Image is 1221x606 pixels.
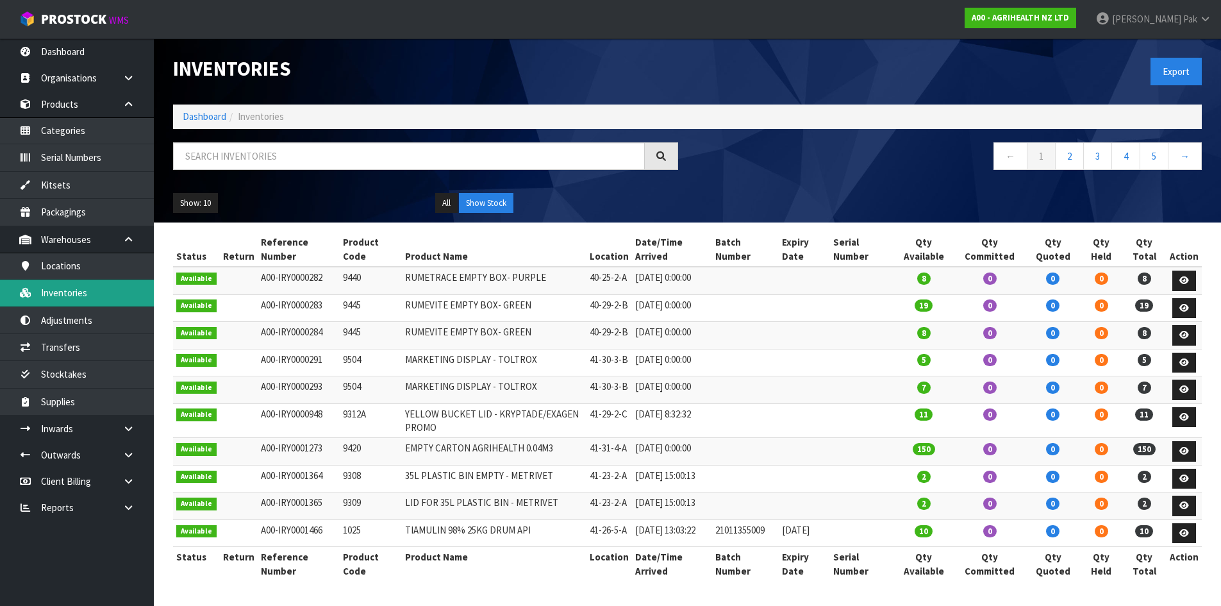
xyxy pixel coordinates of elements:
th: Qty Total [1122,547,1166,581]
span: 0 [983,498,997,510]
th: Product Name [402,232,586,267]
a: 2 [1055,142,1084,170]
td: RUMETRACE EMPTY BOX- PURPLE [402,267,586,294]
th: Location [586,547,632,581]
span: Available [176,525,217,538]
span: 0 [1095,408,1108,421]
span: Available [176,299,217,312]
th: Reference Number [258,547,340,581]
span: Available [176,354,217,367]
span: 2 [917,498,931,510]
th: Expiry Date [779,232,831,267]
a: → [1168,142,1202,170]
td: [DATE] 15:00:13 [632,492,713,520]
span: Available [176,408,217,421]
span: 8 [917,273,931,285]
span: 19 [1135,299,1153,312]
span: 0 [1046,382,1059,394]
td: [DATE] 0:00:00 [632,349,713,376]
span: 0 [983,299,997,312]
th: Batch Number [712,232,778,267]
td: 9420 [340,438,401,466]
span: 8 [1138,327,1151,339]
span: 0 [983,471,997,483]
th: Qty Available [893,232,954,267]
span: 150 [1133,443,1156,455]
span: [DATE] [782,524,810,536]
span: 0 [1095,354,1108,366]
span: 150 [913,443,935,455]
td: LID FOR 35L PLASTIC BIN - METRIVET [402,492,586,520]
button: Export [1150,58,1202,85]
span: 0 [983,273,997,285]
td: RUMEVITE EMPTY BOX- GREEN [402,294,586,322]
small: WMS [109,14,129,26]
td: 41-30-3-B [586,376,632,404]
span: Pak [1183,13,1197,25]
span: [PERSON_NAME] [1112,13,1181,25]
th: Product Name [402,547,586,581]
span: Available [176,273,217,285]
td: 41-31-4-A [586,438,632,466]
td: A00-IRY0000283 [258,294,340,322]
td: A00-IRY0000291 [258,349,340,376]
span: Available [176,498,217,510]
td: [DATE] 0:00:00 [632,322,713,349]
td: [DATE] 8:32:32 [632,403,713,438]
td: [DATE] 13:03:22 [632,519,713,547]
th: Expiry Date [779,547,831,581]
td: 21011355009 [712,519,778,547]
td: 41-26-5-A [586,519,632,547]
a: Dashboard [183,110,226,122]
td: 9312A [340,403,401,438]
td: 1025 [340,519,401,547]
span: Available [176,443,217,456]
td: 9445 [340,322,401,349]
img: cube-alt.png [19,11,35,27]
th: Serial Number [830,232,893,267]
a: A00 - AGRIHEALTH NZ LTD [965,8,1076,28]
td: 9445 [340,294,401,322]
a: 3 [1083,142,1112,170]
td: TIAMULIN 98% 25KG DRUM API [402,519,586,547]
td: EMPTY CARTON AGRIHEALTH 0.04M3 [402,438,586,466]
td: A00-IRY0001365 [258,492,340,520]
span: 0 [983,525,997,537]
th: Product Code [340,547,401,581]
th: Qty Quoted [1026,547,1081,581]
span: 0 [983,443,997,455]
span: 0 [1046,327,1059,339]
span: 2 [1138,471,1151,483]
span: Available [176,327,217,340]
th: Date/Time Arrived [632,232,713,267]
th: Qty Quoted [1026,232,1081,267]
td: [DATE] 0:00:00 [632,294,713,322]
span: 5 [917,354,931,366]
th: Serial Number [830,547,893,581]
span: 8 [917,327,931,339]
td: 41-23-2-A [586,492,632,520]
span: 0 [1095,443,1108,455]
a: 4 [1111,142,1140,170]
th: Status [173,547,220,581]
span: 0 [1046,443,1059,455]
span: 0 [1046,354,1059,366]
th: Qty Available [893,547,954,581]
h1: Inventories [173,58,678,80]
nav: Page navigation [697,142,1202,174]
td: [DATE] 15:00:13 [632,465,713,492]
td: 9440 [340,267,401,294]
span: 0 [983,327,997,339]
td: 40-25-2-A [586,267,632,294]
th: Qty Committed [954,547,1025,581]
td: 9504 [340,349,401,376]
span: 7 [1138,382,1151,394]
th: Date/Time Arrived [632,547,713,581]
span: 0 [1046,498,1059,510]
td: 40-29-2-B [586,294,632,322]
th: Qty Committed [954,232,1025,267]
td: A00-IRY0000293 [258,376,340,404]
th: Qty Held [1081,547,1122,581]
span: 2 [917,471,931,483]
strong: A00 - AGRIHEALTH NZ LTD [972,12,1069,23]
